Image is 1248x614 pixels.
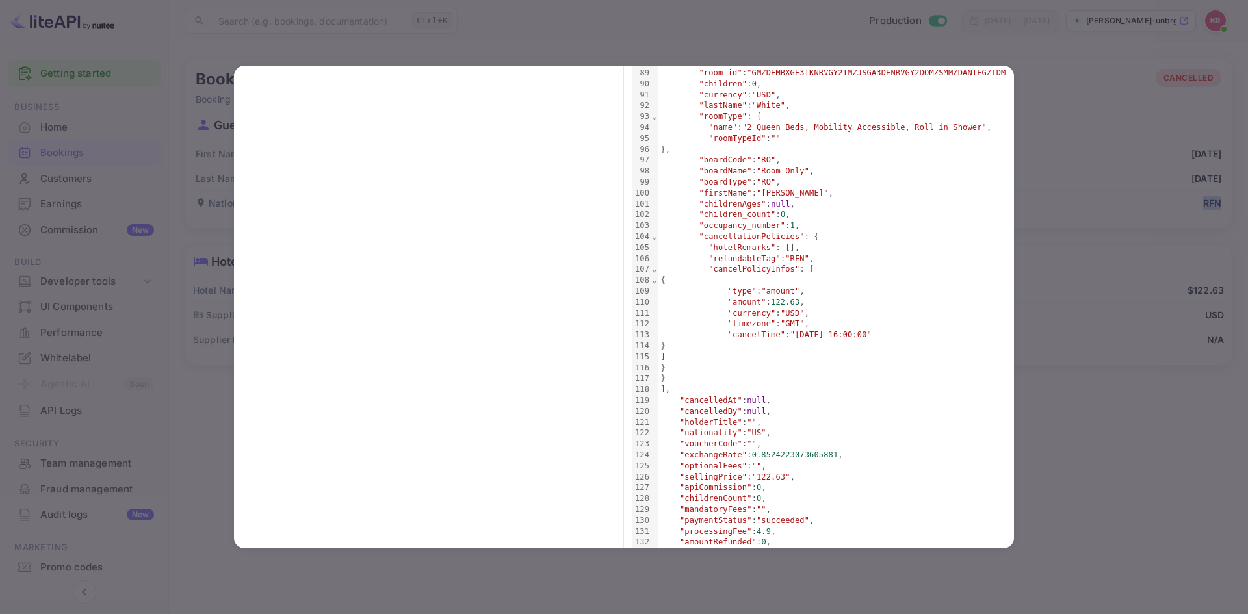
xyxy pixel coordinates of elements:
div: 107 [632,264,651,275]
span: "children_count" [699,210,776,219]
span: "voucherCode" [680,439,742,448]
span: "paymentStatus" [680,516,752,525]
div: 102 [632,209,651,220]
span: "cancelTime" [728,330,786,339]
div: 129 [632,504,651,515]
span: "room_id" [699,68,742,77]
span: "2 Queen Beds, Mobility Accessible, Roll in Shower" [742,123,987,132]
span: 0.8524223073605881 [752,450,838,459]
span: "childrenAges" [699,199,766,209]
div: 118 [632,384,651,395]
div: 131 [632,526,651,537]
span: 1 [790,221,795,230]
span: "USD" [752,90,776,99]
div: 90 [632,79,651,90]
span: 0 [752,79,757,88]
div: 119 [632,395,651,406]
span: "[PERSON_NAME]" [757,188,829,198]
span: null [747,407,766,416]
span: "cancelPolicyInfos" [708,264,799,274]
span: "USD" [781,309,805,318]
div: 132 [632,537,651,548]
span: "exchangeRate" [680,450,747,459]
div: 96 [632,144,651,155]
span: Fold line [651,232,657,241]
div: 105 [632,242,651,253]
span: "White" [752,101,786,110]
span: "cancellationPolicies" [699,232,805,241]
span: "amount" [761,287,799,296]
div: 126 [632,472,651,483]
span: "RFN" [785,254,809,263]
div: 91 [632,90,651,101]
span: "" [757,505,766,514]
div: 100 [632,188,651,199]
span: "US" [747,428,766,437]
div: 92 [632,100,651,111]
span: "" [752,461,762,470]
span: "refundableTag" [708,254,781,263]
div: 101 [632,199,651,210]
div: 125 [632,461,651,472]
div: 97 [632,155,651,166]
span: "childrenCount" [680,494,752,503]
span: "" [747,418,757,427]
span: Fold line [651,264,657,274]
span: "roomTypeId" [708,134,766,143]
span: "succeeded" [757,516,809,525]
div: 108 [632,275,651,286]
div: 94 [632,122,651,133]
span: "cancelledBy" [680,407,742,416]
span: 4.9 [757,527,771,536]
span: "children" [699,79,747,88]
div: 122 [632,428,651,439]
span: "roomType" [699,112,747,121]
span: "[DATE] 16:00:00" [790,330,872,339]
span: null [771,199,790,209]
div: 121 [632,417,651,428]
span: "cancelledAt" [680,396,742,405]
span: 0 [757,483,761,492]
span: 0 [781,210,785,219]
div: 104 [632,231,651,242]
div: 106 [632,253,651,264]
span: "" [771,134,781,143]
div: 99 [632,177,651,188]
span: "apiCommission" [680,483,752,492]
span: "GMT" [781,319,805,328]
div: 117 [632,373,651,384]
span: "" [747,439,757,448]
div: 109 [632,286,651,297]
div: 111 [632,308,651,319]
span: "sellingPrice" [680,472,747,481]
span: 122.63 [771,298,799,307]
span: "Room Only" [757,166,809,175]
div: 133 [632,548,651,559]
div: 115 [632,352,651,363]
div: 89 [632,68,651,79]
span: "name" [708,123,737,132]
span: Fold line [651,112,657,121]
span: "currency" [699,90,747,99]
span: 0 [757,494,761,503]
span: "firstName" [699,188,752,198]
div: 98 [632,166,651,177]
div: 103 [632,220,651,231]
span: "amountRefunded" [680,537,757,546]
span: "timezone" [728,319,776,328]
span: "occupancy_number" [699,221,786,230]
div: 127 [632,482,651,493]
div: 93 [632,111,651,122]
span: "amount" [728,298,766,307]
span: "processingFee" [680,527,752,536]
span: "122.63" [752,472,790,481]
span: "RO" [757,155,776,164]
span: "currency" [728,309,776,318]
div: 116 [632,363,651,374]
span: "lastName" [699,101,747,110]
div: 95 [632,133,651,144]
div: 123 [632,439,651,450]
span: Fold line [651,275,657,285]
span: "nationality" [680,428,742,437]
div: 114 [632,340,651,352]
